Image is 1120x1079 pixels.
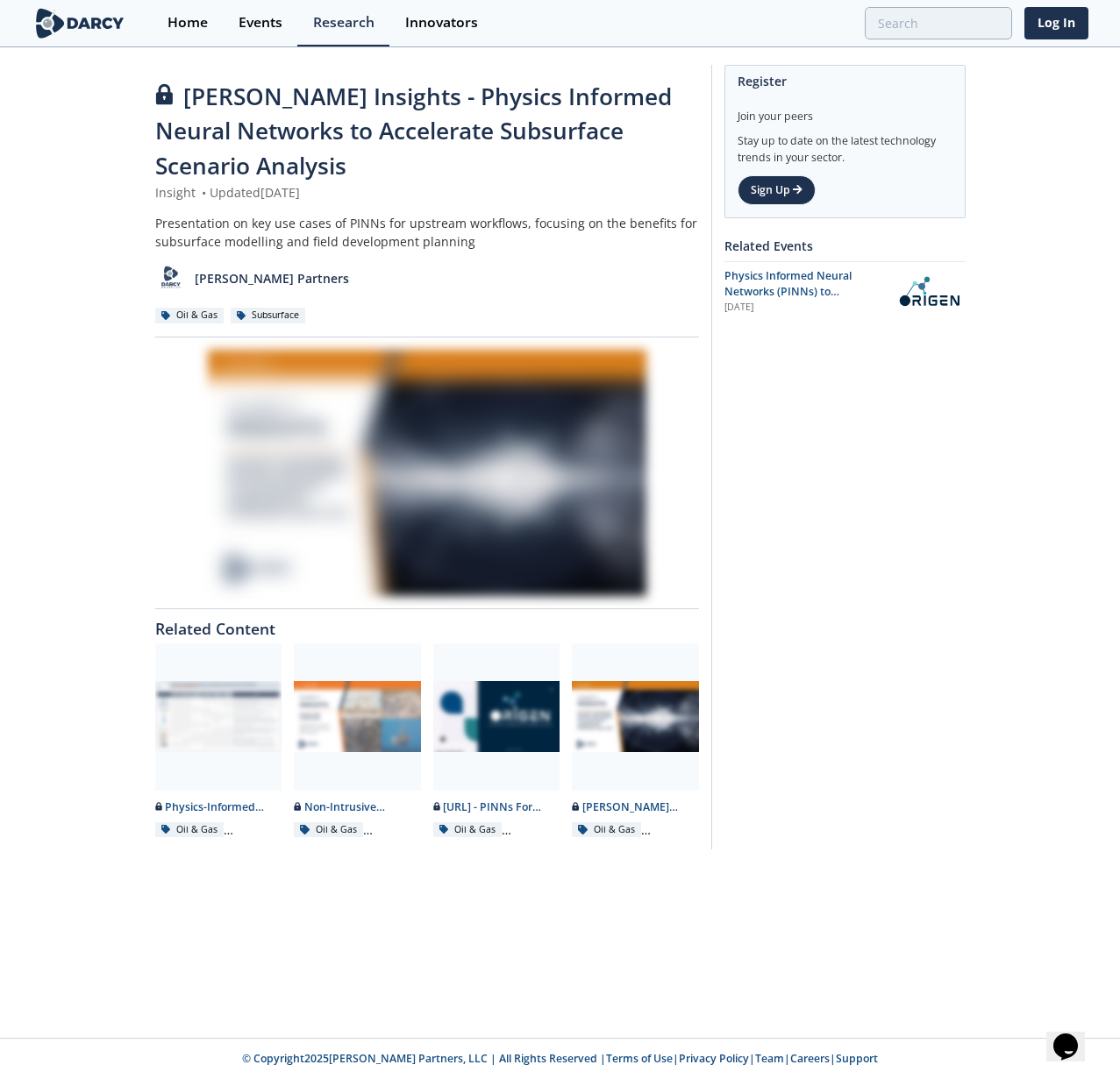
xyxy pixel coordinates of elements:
[738,96,952,124] div: Join your peers
[199,184,210,201] span: •
[566,643,705,837] a: Darcy Insights - Physics Informed Neural Networks to Accelerate Subsurface Scenario Analysis prev...
[738,66,952,96] div: Register
[738,175,816,205] a: Sign Up
[724,231,966,261] div: Related Events
[892,276,966,307] img: OriGen.AI
[155,214,699,251] div: Presentation on key use cases of PINNs for upstream workflows, focusing on the benefits for subsu...
[606,1051,673,1066] a: Terms of Use
[738,124,952,166] div: Stay up to date on the latest technology trends in your sector.
[168,16,208,30] div: Home
[195,269,349,287] p: [PERSON_NAME] Partners
[155,81,672,181] span: [PERSON_NAME] Insights - Physics Informed Neural Networks to Accelerate Subsurface Scenario Analysis
[155,822,225,838] div: Oil & Gas
[405,16,478,30] div: Innovators
[790,1051,830,1066] a: Careers
[149,643,289,837] a: Physics-Informed Neural Network Modeling for Upstream - Innovator Comparison preview Physics-Info...
[433,822,503,838] div: Oil & Gas
[155,308,225,323] div: Oil & Gas
[724,301,880,315] div: [DATE]
[679,1051,749,1066] a: Privacy Policy
[572,799,699,815] div: [PERSON_NAME] Insights - Physics Informed Neural Networks to Accelerate Subsurface Scenario Analysis
[155,799,282,815] div: Physics-Informed Neural Network Modeling for Upstream - Innovator Comparison
[294,799,421,815] div: Non-Intrusive Diagnostic Tools to Optimize Hydraulic Stimulation - Innovator Landscape
[136,1051,985,1067] p: © Copyright 2025 [PERSON_NAME] Partners, LLC | All Rights Reserved | | | | |
[865,7,1012,39] input: Advanced Search
[288,643,427,837] a: Non-Intrusive Diagnostic Tools to Optimize Hydraulic Stimulation - Innovator Landscape preview No...
[572,822,641,838] div: Oil & Gas
[836,1051,878,1066] a: Support
[1024,7,1088,39] a: Log In
[724,268,966,315] a: Physics Informed Neural Networks (PINNs) to Accelerate Subsurface Scenario Analysis [DATE] OriGen.AI
[433,799,560,815] div: [URL] - PINNs For Subsurface Modelling and Field Development Planning
[155,609,699,637] div: Related Content
[724,268,852,331] span: Physics Informed Neural Networks (PINNs) to Accelerate Subsurface Scenario Analysis
[427,643,567,837] a: OriGen.AI - PINNs For Subsurface Modelling and Field Development Planning preview [URL] - PINNs F...
[155,183,699,202] div: Insight Updated [DATE]
[32,8,128,39] img: logo-wide.svg
[1046,1009,1102,1061] iframe: chat widget
[231,308,306,323] div: Subsurface
[294,822,363,838] div: Oil & Gas
[239,16,282,30] div: Events
[313,16,375,30] div: Research
[755,1051,784,1066] a: Team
